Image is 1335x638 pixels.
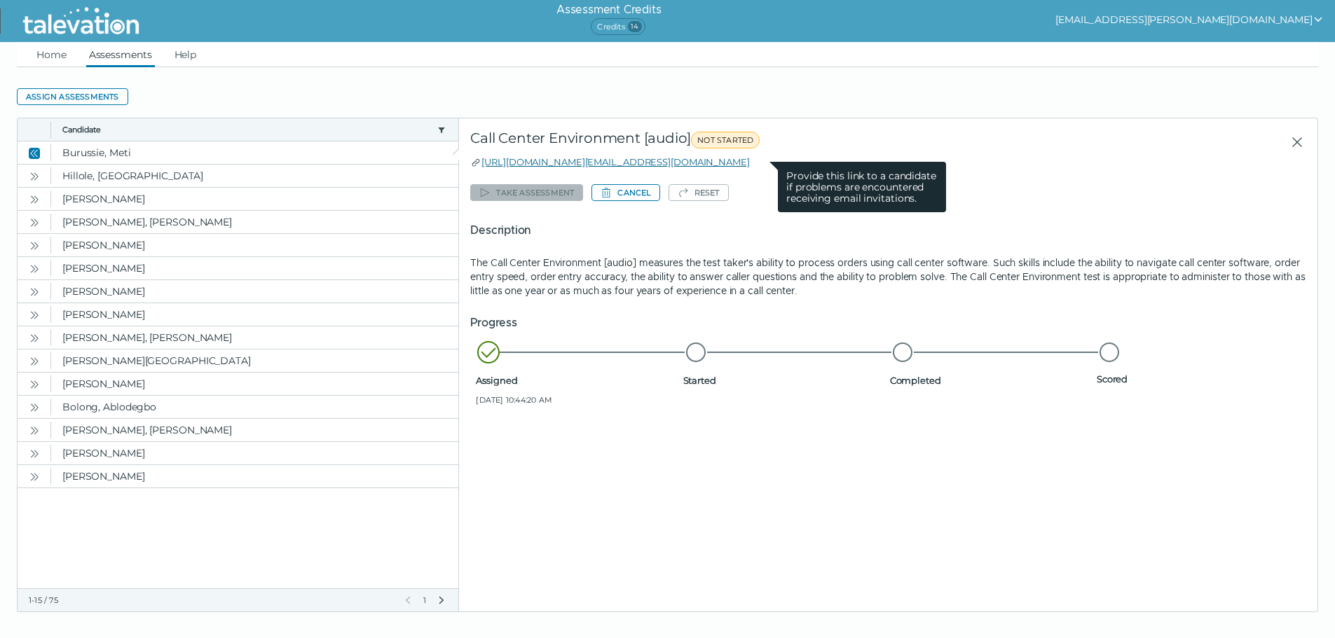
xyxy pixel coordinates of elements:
cds-icon: Open [29,263,40,275]
span: Credits [591,18,645,35]
button: Open [26,237,43,254]
clr-dg-cell: Bolong, Ablodegbo [51,396,458,418]
cds-icon: Open [29,194,40,205]
button: Open [26,167,43,184]
button: Open [26,190,43,207]
button: Open [26,445,43,462]
button: Previous Page [402,595,413,606]
cds-icon: Close [29,148,40,159]
div: 1-15 / 75 [29,595,394,606]
button: Open [26,468,43,485]
h5: Description [470,222,1306,239]
button: Open [26,214,43,230]
button: Open [26,306,43,323]
cds-icon: Open [29,379,40,390]
cds-icon: Open [29,171,40,182]
cds-icon: Open [29,217,40,228]
span: Completed [890,375,1091,386]
span: 14 [628,21,642,32]
cds-icon: Open [29,240,40,251]
cds-icon: Open [29,356,40,367]
span: Started [683,375,884,386]
button: Open [26,352,43,369]
clr-dg-cell: [PERSON_NAME][GEOGRAPHIC_DATA] [51,349,458,372]
clr-dg-cell: [PERSON_NAME] [51,373,458,395]
cds-icon: Open [29,310,40,321]
clr-dg-cell: Burussie, Meti [51,141,458,164]
button: Open [26,375,43,392]
cds-icon: Open [29,286,40,298]
clr-dg-cell: [PERSON_NAME] [51,280,458,303]
button: Candidate [62,124,432,135]
h5: Progress [470,314,1306,331]
span: NOT STARTED [691,132,760,148]
a: Help [172,42,200,67]
clr-dg-cell: [PERSON_NAME], [PERSON_NAME] [51,211,458,233]
span: Scored [1097,373,1298,384]
span: Assigned [476,375,677,386]
h6: Assessment Credits [556,1,661,18]
button: Assign assessments [17,88,128,105]
clr-dg-cell: [PERSON_NAME], [PERSON_NAME] [51,419,458,441]
clr-dg-cell: [PERSON_NAME] [51,465,458,487]
button: Open [26,260,43,277]
button: Open [26,283,43,300]
button: Open [26,398,43,415]
button: Next Page [436,595,447,606]
div: Call Center Environment [audio] [470,130,1022,155]
button: show user actions [1055,11,1324,28]
img: Talevation_Logo_Transparent_white.png [17,4,145,39]
cds-icon: Open [29,402,40,413]
clr-dg-cell: [PERSON_NAME] [51,303,458,326]
clr-dg-cell: [PERSON_NAME] [51,188,458,210]
clr-dg-cell: [PERSON_NAME] [51,442,458,464]
clr-dg-cell: Hillole, [GEOGRAPHIC_DATA] [51,165,458,187]
button: Close [1280,130,1306,155]
button: Open [26,422,43,438]
a: [URL][DOMAIN_NAME][EMAIL_ADDRESS][DOMAIN_NAME] [481,156,749,167]
button: Take assessment [470,184,583,201]
cds-icon: Open [29,425,40,436]
span: 1 [422,595,427,606]
button: Close [26,144,43,161]
cds-icon: Open [29,333,40,344]
clr-dg-cell: [PERSON_NAME], [PERSON_NAME] [51,326,458,349]
cds-icon: Open [29,471,40,483]
clr-dg-cell: [PERSON_NAME] [51,234,458,256]
button: candidate filter [436,124,447,135]
span: [DATE] 10:44:20 AM [476,394,677,405]
button: Reset [669,184,729,201]
button: Cancel [591,184,659,201]
clr-tooltip-content: Provide this link to a candidate if problems are encountered receiving email invitations. [778,162,946,212]
cds-icon: Open [29,448,40,459]
p: The Call Center Environment [audio] measures the test taker's ability to process orders using cal... [470,256,1306,298]
a: Home [34,42,69,67]
button: Open [26,329,43,346]
a: Assessments [86,42,155,67]
clr-dg-cell: [PERSON_NAME] [51,257,458,279]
